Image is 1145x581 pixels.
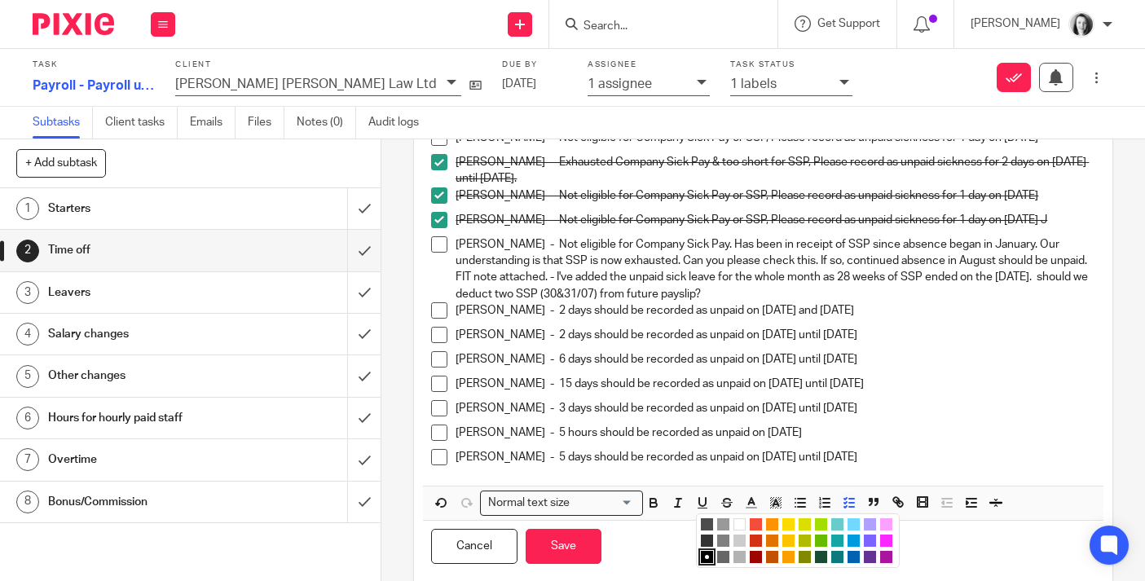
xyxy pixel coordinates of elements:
li: color:#653294 [864,551,876,563]
li: color:#B0BC00 [799,535,811,547]
p: [PERSON_NAME] - 2 days should be recorded as unpaid on [DATE] and [DATE] [456,302,1095,319]
li: color:#009CE0 [848,535,860,547]
p: [PERSON_NAME] - 3 days should be recorded as unpaid on [DATE] until [DATE] [456,400,1095,416]
button: Cancel [431,529,517,564]
a: Emails [190,107,236,139]
div: Compact color picker [696,513,900,568]
span: Normal text size [484,495,573,512]
li: color:#0C797D [831,551,843,563]
p: [PERSON_NAME] - 15 days should be recorded as unpaid on [DATE] until [DATE] [456,376,1095,392]
h1: Time off [48,238,237,262]
div: 4 [16,323,39,346]
div: 1 [16,197,39,220]
li: color:#808900 [799,551,811,563]
div: 7 [16,448,39,471]
li: color:#CCCCCC [733,535,746,547]
h1: Salary changes [48,322,237,346]
a: Files [248,107,284,139]
li: color:#333333 [701,535,713,547]
a: Notes (0) [297,107,356,139]
li: color:#FCC400 [782,535,795,547]
li: color:#C45100 [766,551,778,563]
label: Client [175,59,482,70]
label: Assignee [588,59,710,70]
p: [PERSON_NAME] - 2 days should be recorded as unpaid on [DATE] until [DATE] [456,327,1095,343]
h1: Overtime [48,447,237,472]
li: color:#A4DD00 [815,518,827,530]
p: [PERSON_NAME] - 6 days should be recorded as unpaid on [DATE] until [DATE] [456,351,1095,368]
a: Client tasks [105,107,178,139]
li: color:#194D33 [815,551,827,563]
h1: Bonus/Commission [48,490,237,514]
li: color:#808080 [717,535,729,547]
label: Due by [502,59,567,70]
span: [DATE] [502,78,536,90]
li: color:#FDA1FF [880,518,892,530]
p: [PERSON_NAME] - 5 days should be recorded as unpaid on [DATE] until [DATE] [456,449,1095,465]
button: Save [526,529,601,564]
a: Audit logs [368,107,431,139]
div: 3 [16,281,39,304]
label: Task [33,59,155,70]
li: color:#D33115 [750,535,762,547]
h1: Other changes [48,363,237,388]
button: + Add subtask [16,149,106,177]
li: color:#68CCCA [831,518,843,530]
h1: Starters [48,196,237,221]
li: color:#000000 [701,551,713,563]
li: color:#666666 [717,551,729,563]
input: Search [582,20,729,34]
p: [PERSON_NAME] [971,15,1060,32]
input: Search for option [575,495,633,512]
li: color:#E27300 [766,535,778,547]
li: color:#FFFFFF [733,518,746,530]
li: color:#DBDF00 [799,518,811,530]
li: color:#9F0500 [750,551,762,563]
li: color:#FB9E00 [782,551,795,563]
li: color:#F44E3B [750,518,762,530]
img: Pixie [33,13,114,35]
li: color:#7B64FF [864,535,876,547]
p: [PERSON_NAME] - Not eligible for Company Sick Pay. Has been in receipt of SSP since absence began... [456,236,1095,302]
h1: Hours for hourly paid staff [48,406,237,430]
p: [PERSON_NAME] - Not eligible for Company Sick Pay or SSP, Please record as unpaid sickness for 1 ... [456,212,1095,228]
p: [PERSON_NAME] - 5 hours should be recorded as unpaid on [DATE] [456,425,1095,441]
li: color:#B3B3B3 [733,551,746,563]
p: [PERSON_NAME] - Exhausted Company Sick Pay & too short for SSP, Please record as unpaid sickness ... [456,154,1095,187]
div: Search for option [480,491,643,516]
p: [PERSON_NAME] [PERSON_NAME] Law Ltd [175,77,437,91]
li: color:#FCDC00 [782,518,795,530]
p: [PERSON_NAME] - Not eligible for Company Sick Pay or SSP, Please record as unpaid sickness for 1 ... [456,187,1095,204]
li: color:#0062B1 [848,551,860,563]
li: color:#AEA1FF [864,518,876,530]
div: 6 [16,407,39,429]
div: 2 [16,240,39,262]
li: color:#999999 [717,518,729,530]
div: 5 [16,365,39,388]
li: color:#AB149E [880,551,892,563]
h1: Leavers [48,280,237,305]
p: 1 assignee [588,77,652,91]
div: 8 [16,491,39,513]
li: color:#4D4D4D [701,518,713,530]
li: color:#16A5A5 [831,535,843,547]
li: color:#FA28FF [880,535,892,547]
span: Get Support [817,18,880,29]
li: color:#73D8FF [848,518,860,530]
img: T1JH8BBNX-UMG48CW64-d2649b4fbe26-512.png [1068,11,1094,37]
label: Task status [730,59,852,70]
a: Subtasks [33,107,93,139]
li: color:#FE9200 [766,518,778,530]
p: 1 labels [730,77,777,91]
li: color:#68BC00 [815,535,827,547]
